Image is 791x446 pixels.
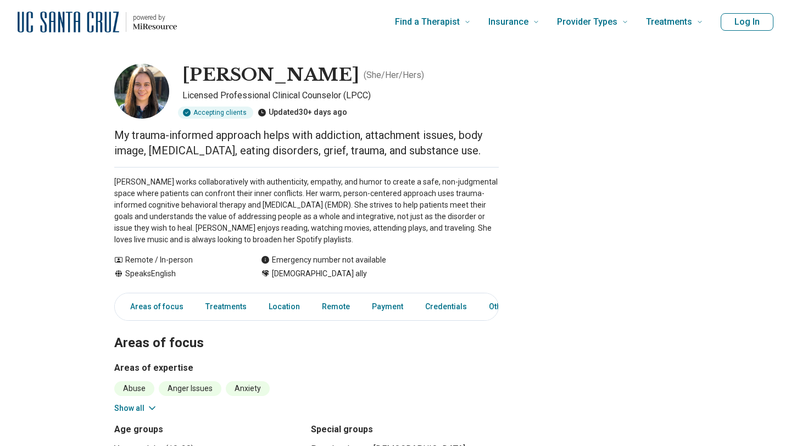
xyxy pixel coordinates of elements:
[114,176,499,246] p: [PERSON_NAME] works collaboratively with authenticity, empathy, and humor to create a safe, non-j...
[482,296,522,318] a: Other
[488,14,528,30] span: Insurance
[365,296,410,318] a: Payment
[159,381,221,396] li: Anger Issues
[133,13,177,22] p: powered by
[114,268,239,280] div: Speaks English
[114,381,154,396] li: Abuse
[311,423,499,436] h3: Special groups
[226,381,270,396] li: Anxiety
[114,361,499,375] h3: Areas of expertise
[114,308,499,353] h2: Areas of focus
[114,127,499,158] p: My trauma-informed approach helps with addiction, attachment issues, body image, [MEDICAL_DATA], ...
[557,14,617,30] span: Provider Types
[182,89,499,102] p: Licensed Professional Clinical Counselor (LPCC)
[721,13,773,31] button: Log In
[114,64,169,119] img: Janelle Norman, Licensed Professional Clinical Counselor (LPCC)
[395,14,460,30] span: Find a Therapist
[272,268,367,280] span: [DEMOGRAPHIC_DATA] ally
[178,107,253,119] div: Accepting clients
[646,14,692,30] span: Treatments
[261,254,386,266] div: Emergency number not available
[199,296,253,318] a: Treatments
[117,296,190,318] a: Areas of focus
[114,254,239,266] div: Remote / In-person
[258,107,347,119] div: Updated 30+ days ago
[182,64,359,87] h1: [PERSON_NAME]
[419,296,474,318] a: Credentials
[315,296,356,318] a: Remote
[18,4,177,40] a: Home page
[114,423,302,436] h3: Age groups
[262,296,307,318] a: Location
[364,69,424,82] p: ( She/Her/Hers )
[114,403,158,414] button: Show all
